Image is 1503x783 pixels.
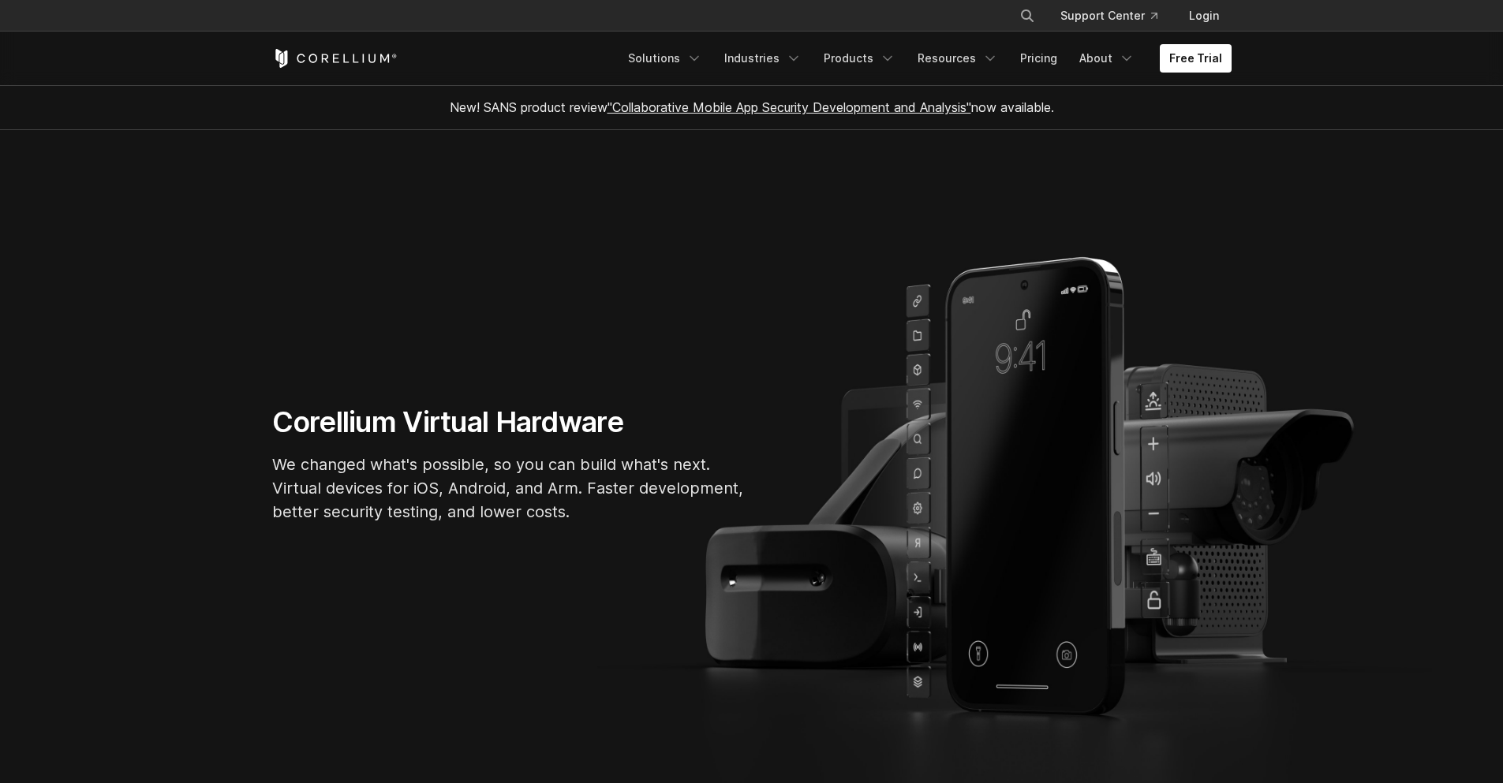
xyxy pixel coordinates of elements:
[608,99,971,115] a: "Collaborative Mobile App Security Development and Analysis"
[272,453,746,524] p: We changed what's possible, so you can build what's next. Virtual devices for iOS, Android, and A...
[1000,2,1232,30] div: Navigation Menu
[619,44,1232,73] div: Navigation Menu
[1070,44,1144,73] a: About
[1013,2,1041,30] button: Search
[715,44,811,73] a: Industries
[619,44,712,73] a: Solutions
[1011,44,1067,73] a: Pricing
[908,44,1008,73] a: Resources
[1160,44,1232,73] a: Free Trial
[1176,2,1232,30] a: Login
[1048,2,1170,30] a: Support Center
[450,99,1054,115] span: New! SANS product review now available.
[272,405,746,440] h1: Corellium Virtual Hardware
[272,49,398,68] a: Corellium Home
[814,44,905,73] a: Products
